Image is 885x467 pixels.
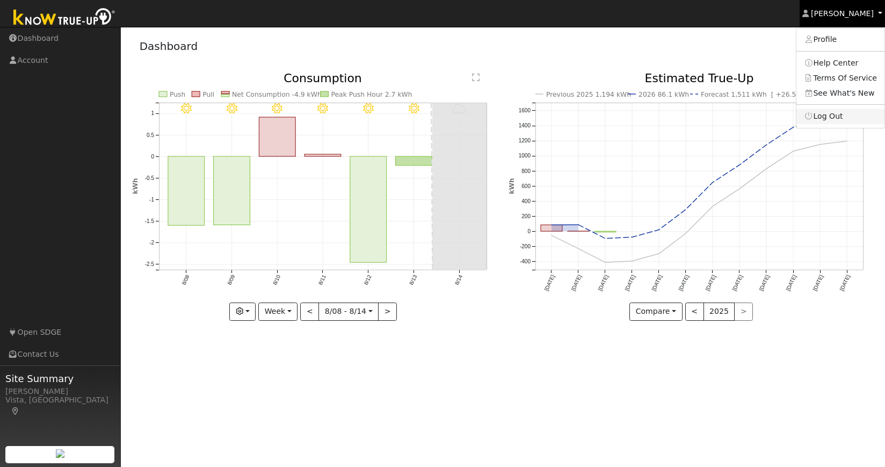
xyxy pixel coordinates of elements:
button: 2025 [703,303,735,321]
img: retrieve [56,449,64,458]
text: [DATE] [624,274,636,292]
span: [PERSON_NAME] [811,9,874,18]
i: 8/13 - MostlyClear [409,103,419,114]
text: [DATE] [597,274,610,292]
circle: onclick="" [710,181,715,185]
a: Dashboard [140,40,198,53]
text:  [472,73,480,82]
text: 200 [521,213,531,219]
div: [PERSON_NAME] [5,386,115,397]
i: 8/11 - Clear [317,103,328,114]
text: -2 [149,240,154,246]
a: Map [11,407,20,415]
rect: onclick="" [594,232,616,233]
circle: onclick="" [791,125,795,130]
button: > [378,303,397,321]
button: Week [258,303,298,321]
i: 8/10 - Clear [272,103,282,114]
text: 8/12 [362,274,372,286]
circle: onclick="" [764,167,768,171]
circle: onclick="" [657,252,661,256]
circle: onclick="" [845,139,849,143]
text: 8/09 [226,274,236,286]
text: kWh [132,178,139,195]
i: 8/09 - Clear [226,103,237,114]
circle: onclick="" [630,259,634,263]
text: Peak Push Hour 2.7 kWh [331,90,412,98]
text: 8/10 [272,274,281,286]
circle: onclick="" [603,261,607,265]
span: Site Summary [5,371,115,386]
text: -400 [520,259,531,265]
rect: onclick="" [168,156,205,225]
text: Forecast 1,511 kWh [ +26.5% ] [701,90,807,98]
a: Log Out [796,109,884,124]
rect: onclick="" [304,154,341,156]
a: Profile [796,32,884,47]
text: 1600 [519,107,531,113]
text: -2.5 [144,261,154,267]
text: 0.5 [147,132,154,138]
text: [DATE] [543,274,556,292]
circle: onclick="" [576,247,581,251]
text: [DATE] [570,274,583,292]
rect: onclick="" [259,117,295,156]
a: See What's New [796,85,884,100]
circle: onclick="" [764,143,768,147]
button: Compare [629,303,683,321]
img: Know True-Up [8,6,121,30]
text: Pull [202,90,214,98]
circle: onclick="" [549,233,554,238]
text: [DATE] [839,274,851,292]
text: -1 [149,197,154,203]
text: -1.5 [144,218,154,224]
text: 0 [527,228,531,234]
text: 8/13 [408,274,418,286]
text: Net Consumption -4.9 kWh [232,90,322,98]
text: 0 [151,154,154,160]
text: 800 [521,168,531,174]
button: 8/08 - 8/14 [318,303,379,321]
text: 1400 [519,123,531,128]
circle: onclick="" [657,228,661,232]
text: 8/14 [454,274,463,286]
text: [DATE] [812,274,824,292]
rect: onclick="" [395,156,432,166]
text: 1000 [519,153,531,159]
circle: onclick="" [791,149,795,154]
i: 8/12 - Clear [363,103,374,114]
div: Vista, [GEOGRAPHIC_DATA] [5,394,115,417]
text: 1200 [519,138,531,144]
circle: onclick="" [737,187,742,191]
text: Push [170,90,185,98]
rect: onclick="" [350,156,387,262]
button: < [685,303,704,321]
text: Estimated True-Up [645,71,754,85]
a: Help Center [796,55,884,70]
text: [DATE] [731,274,744,292]
text: 600 [521,183,531,189]
text: 400 [521,198,531,204]
text: [DATE] [651,274,663,292]
i: 8/08 - Clear [181,103,192,114]
text: [DATE] [678,274,690,292]
circle: onclick="" [737,163,742,167]
text: [DATE] [705,274,717,292]
circle: onclick="" [576,222,581,227]
circle: onclick="" [710,204,715,209]
text: 8/08 [180,274,190,286]
text: -0.5 [144,175,154,181]
text: 1 [151,111,154,117]
circle: onclick="" [603,236,607,241]
text: 2026 86.1 kWh [639,90,689,98]
text: Previous 2025 1,194 kWh [546,90,631,98]
text: 8/11 [317,274,327,286]
text: [DATE] [785,274,797,292]
rect: onclick="" [541,225,562,232]
button: < [300,303,319,321]
text: -200 [520,243,531,249]
circle: onclick="" [630,235,634,240]
text: Consumption [284,71,362,85]
text: kWh [508,178,516,195]
a: Terms Of Service [796,70,884,85]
